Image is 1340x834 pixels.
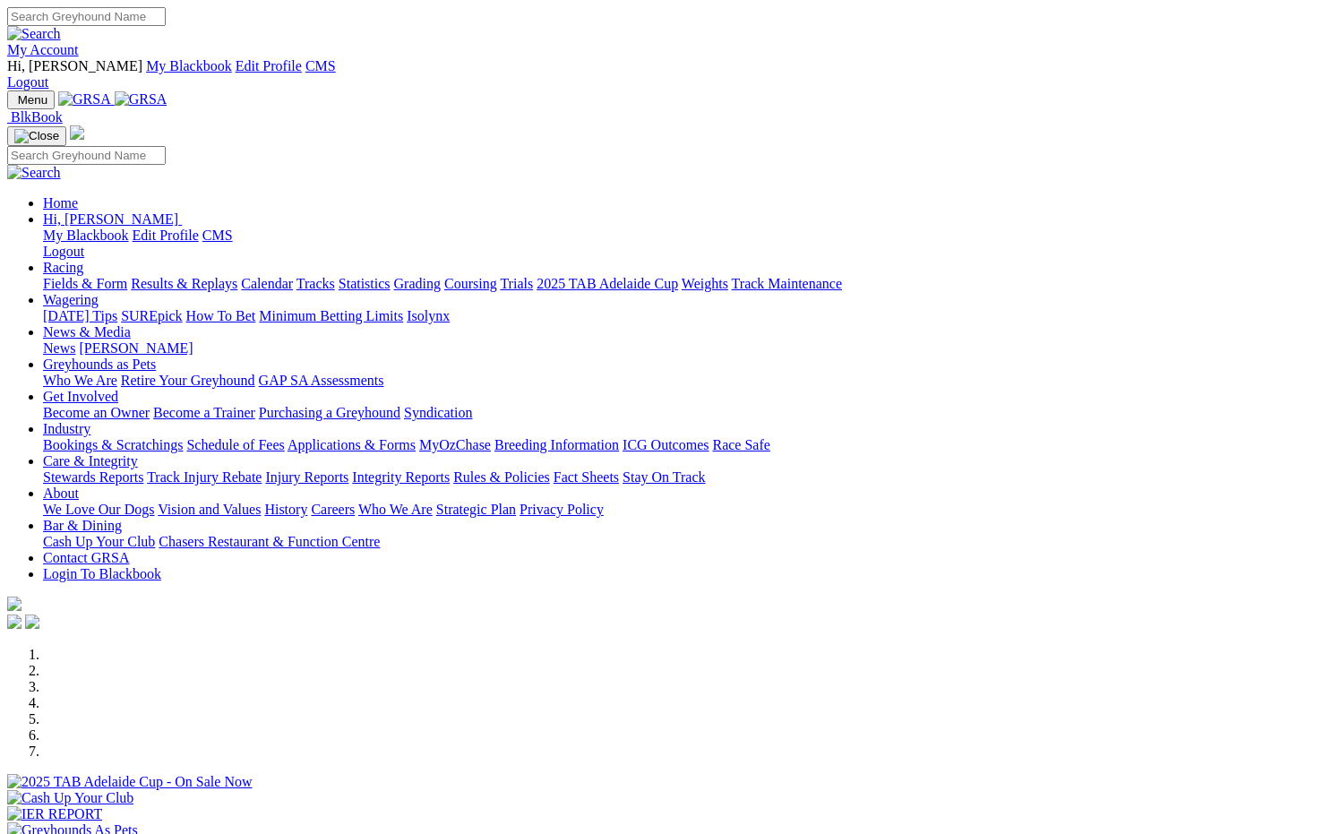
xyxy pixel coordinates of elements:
a: Injury Reports [265,469,348,485]
button: Toggle navigation [7,90,55,109]
div: News & Media [43,340,1333,357]
a: Bookings & Scratchings [43,437,183,452]
a: My Blackbook [146,58,232,73]
a: Statistics [339,276,391,291]
a: Who We Are [43,373,117,388]
a: Tracks [296,276,335,291]
a: Vision and Values [158,502,261,517]
img: facebook.svg [7,615,21,629]
div: Care & Integrity [43,469,1333,486]
a: Trials [500,276,533,291]
span: BlkBook [11,109,63,125]
img: Search [7,26,61,42]
a: Calendar [241,276,293,291]
a: News & Media [43,324,131,340]
a: Who We Are [358,502,433,517]
img: logo-grsa-white.png [7,597,21,611]
a: Hi, [PERSON_NAME] [43,211,182,227]
a: CMS [305,58,336,73]
a: ICG Outcomes [623,437,709,452]
img: Search [7,165,61,181]
div: Industry [43,437,1333,453]
a: Privacy Policy [520,502,604,517]
a: Minimum Betting Limits [259,308,403,323]
a: Greyhounds as Pets [43,357,156,372]
img: IER REPORT [7,806,102,822]
a: Stewards Reports [43,469,143,485]
div: Racing [43,276,1333,292]
img: Close [14,129,59,143]
div: My Account [7,58,1333,90]
a: Bar & Dining [43,518,122,533]
a: Care & Integrity [43,453,138,469]
img: Cash Up Your Club [7,790,133,806]
span: Menu [18,93,47,107]
a: Retire Your Greyhound [121,373,255,388]
button: Toggle navigation [7,126,66,146]
a: Home [43,195,78,211]
img: logo-grsa-white.png [70,125,84,140]
div: Hi, [PERSON_NAME] [43,228,1333,260]
a: News [43,340,75,356]
a: Schedule of Fees [186,437,284,452]
div: Bar & Dining [43,534,1333,550]
a: [PERSON_NAME] [79,340,193,356]
div: Wagering [43,308,1333,324]
a: Chasers Restaurant & Function Centre [159,534,380,549]
a: Race Safe [712,437,769,452]
a: Fields & Form [43,276,127,291]
a: Edit Profile [236,58,302,73]
a: How To Bet [186,308,256,323]
a: We Love Our Dogs [43,502,154,517]
img: twitter.svg [25,615,39,629]
a: About [43,486,79,501]
a: 2025 TAB Adelaide Cup [537,276,678,291]
a: Track Injury Rebate [147,469,262,485]
a: Wagering [43,292,99,307]
a: [DATE] Tips [43,308,117,323]
span: Hi, [PERSON_NAME] [7,58,142,73]
a: Stay On Track [623,469,705,485]
a: Cash Up Your Club [43,534,155,549]
a: Syndication [404,405,472,420]
div: Greyhounds as Pets [43,373,1333,389]
a: BlkBook [7,109,63,125]
div: Get Involved [43,405,1333,421]
a: Fact Sheets [554,469,619,485]
a: Results & Replays [131,276,237,291]
a: Edit Profile [133,228,199,243]
span: Hi, [PERSON_NAME] [43,211,178,227]
input: Search [7,146,166,165]
a: CMS [202,228,233,243]
a: Logout [43,244,84,259]
a: My Blackbook [43,228,129,243]
a: Become a Trainer [153,405,255,420]
a: Track Maintenance [732,276,842,291]
a: Get Involved [43,389,118,404]
a: Applications & Forms [288,437,416,452]
a: Industry [43,421,90,436]
a: My Account [7,42,79,57]
a: Breeding Information [494,437,619,452]
a: Integrity Reports [352,469,450,485]
a: Coursing [444,276,497,291]
img: GRSA [115,91,167,107]
a: Rules & Policies [453,469,550,485]
a: History [264,502,307,517]
a: GAP SA Assessments [259,373,384,388]
a: Racing [43,260,83,275]
a: Weights [682,276,728,291]
a: Login To Blackbook [43,566,161,581]
a: SUREpick [121,308,182,323]
a: Grading [394,276,441,291]
a: Purchasing a Greyhound [259,405,400,420]
a: Strategic Plan [436,502,516,517]
img: GRSA [58,91,111,107]
img: 2025 TAB Adelaide Cup - On Sale Now [7,774,253,790]
a: Careers [311,502,355,517]
a: Isolynx [407,308,450,323]
div: About [43,502,1333,518]
a: Become an Owner [43,405,150,420]
a: Logout [7,74,48,90]
input: Search [7,7,166,26]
